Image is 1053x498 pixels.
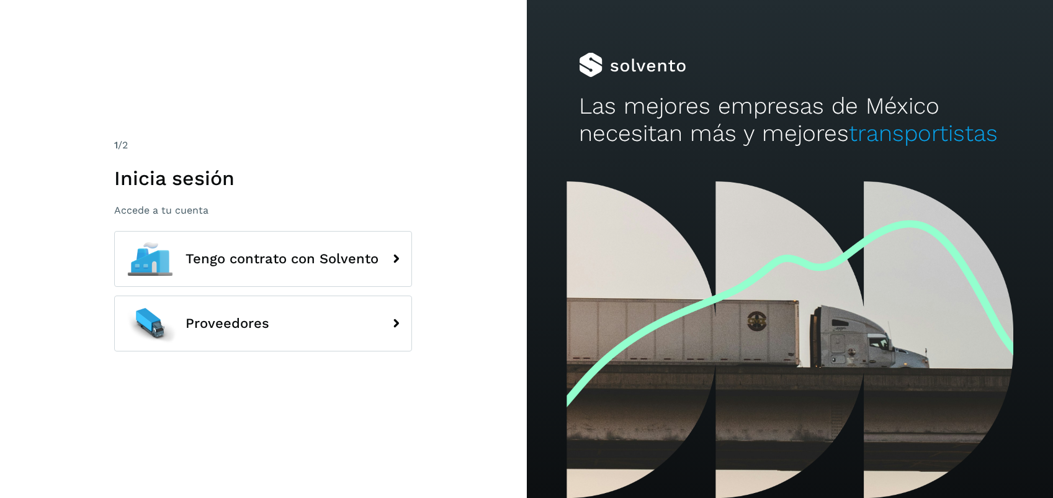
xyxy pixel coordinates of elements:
button: Proveedores [114,296,412,351]
span: 1 [114,139,118,151]
span: Proveedores [186,316,269,331]
h2: Las mejores empresas de México necesitan más y mejores [579,93,1000,148]
span: Tengo contrato con Solvento [186,251,379,266]
p: Accede a tu cuenta [114,204,412,216]
span: transportistas [849,120,998,147]
h1: Inicia sesión [114,166,412,190]
div: /2 [114,138,412,153]
button: Tengo contrato con Solvento [114,231,412,287]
